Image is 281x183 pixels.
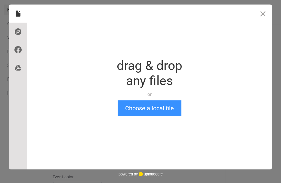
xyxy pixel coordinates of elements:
[254,5,272,23] button: Close
[9,23,27,41] div: Direct Link
[118,100,181,116] button: Choose a local file
[117,58,182,88] div: drag & drop any files
[9,41,27,59] div: Facebook
[119,169,163,178] div: powered by
[138,172,163,176] a: uploadcare
[117,91,182,97] div: or
[9,5,27,23] div: Local Files
[9,59,27,77] div: Google Drive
